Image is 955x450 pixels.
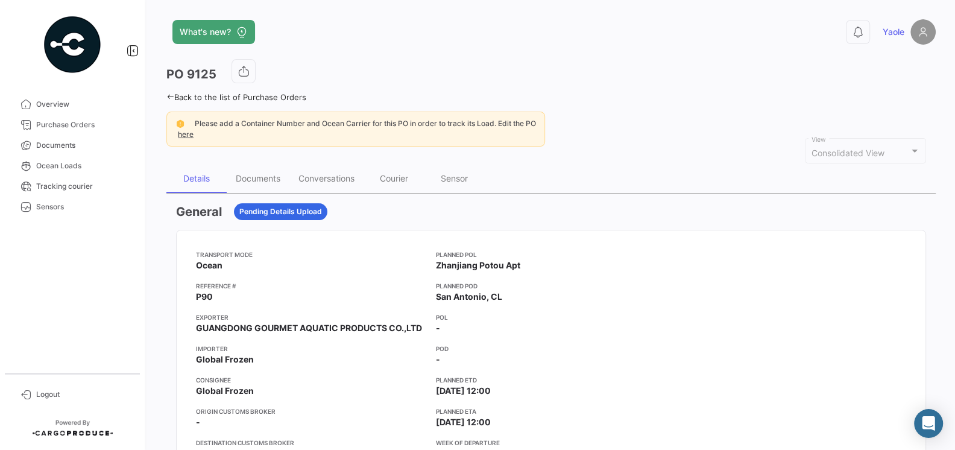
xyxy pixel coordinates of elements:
span: Ocean [196,259,222,271]
span: Global Frozen [196,353,254,366]
app-card-info-title: Importer [196,344,426,353]
a: Ocean Loads [10,156,135,176]
app-card-info-title: Planned POL [436,250,666,259]
div: Documents [236,173,280,183]
app-card-info-title: Consignee [196,375,426,385]
span: P90 [196,291,213,303]
img: powered-by.png [42,14,102,75]
a: Purchase Orders [10,115,135,135]
a: here [175,130,196,139]
span: Consolidated View [812,148,884,158]
span: Documents [36,140,130,151]
span: What's new? [180,26,231,38]
app-card-info-title: POD [436,344,666,353]
app-card-info-title: Transport mode [196,250,426,259]
a: Back to the list of Purchase Orders [166,92,306,102]
div: Abrir Intercom Messenger [914,409,943,438]
span: Overview [36,99,130,110]
span: [DATE] 12:00 [436,385,491,397]
div: Details [183,173,210,183]
span: Tracking courier [36,181,130,192]
button: What's new? [172,20,255,44]
div: Conversations [298,173,355,183]
span: Logout [36,389,130,400]
a: Documents [10,135,135,156]
span: - [436,322,440,334]
span: San Antonio, CL [436,291,502,303]
a: Sensors [10,197,135,217]
a: Overview [10,94,135,115]
span: Global Frozen [196,385,254,397]
span: - [196,416,200,428]
app-card-info-title: Week of departure [436,438,666,448]
span: Zhanjiang Potou Apt [436,259,520,271]
app-card-info-title: Planned POD [436,281,666,291]
app-card-info-title: Origin Customs Broker [196,407,426,416]
span: Ocean Loads [36,160,130,171]
span: Pending Details Upload [239,206,322,217]
a: Tracking courier [10,176,135,197]
span: Purchase Orders [36,119,130,130]
app-card-info-title: Destination Customs Broker [196,438,426,448]
app-card-info-title: Planned ETA [436,407,666,416]
span: GUANGDONG GOURMET AQUATIC PRODUCTS CO.,LTD [196,322,422,334]
span: Sensors [36,201,130,212]
span: - [436,353,440,366]
span: Please add a Container Number and Ocean Carrier for this PO in order to track its Load. Edit the PO [195,119,536,128]
app-card-info-title: Exporter [196,312,426,322]
div: Sensor [441,173,468,183]
app-card-info-title: POL [436,312,666,322]
span: [DATE] 12:00 [436,416,491,428]
h3: General [176,203,222,220]
h3: PO 9125 [166,66,216,83]
div: Courier [380,173,408,183]
app-card-info-title: Planned ETD [436,375,666,385]
app-card-info-title: Reference # [196,281,426,291]
img: placeholder-user.png [910,19,936,45]
span: Yaole [883,26,904,38]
